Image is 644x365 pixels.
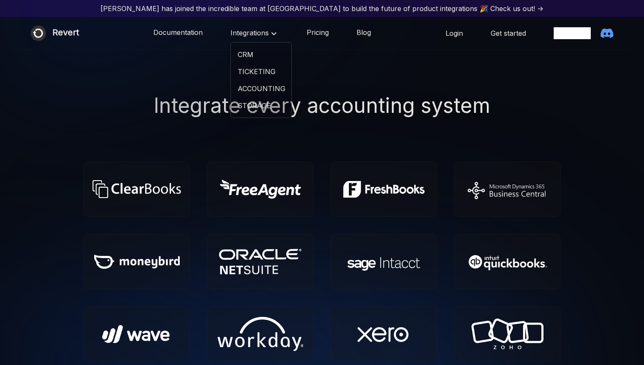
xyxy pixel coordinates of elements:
a: STORAGE [231,97,291,114]
div: Revert [52,26,79,41]
a: Documentation [153,28,203,39]
img: Zoho Accounting Icon [471,319,543,349]
a: Get started [491,29,526,38]
img: Quickbooks Icon [465,250,549,273]
a: [PERSON_NAME] has joined the incredible team at [GEOGRAPHIC_DATA] to build the future of product ... [3,3,641,14]
img: Xero Icon [353,320,415,348]
a: Login [446,29,463,38]
img: Moneybird Icon [94,255,180,269]
a: ACCOUNTING [231,80,291,97]
a: CRM [231,46,291,63]
img: Microsoft Business Central [460,178,555,201]
iframe: Leave a Star! [554,27,591,39]
a: Blog [356,28,371,39]
img: Wave Icon [97,323,176,345]
img: Revert logo [31,26,46,41]
a: TICKETING [231,63,291,80]
span: Integrations [230,29,279,37]
img: Clearbooks Icon [90,180,183,198]
a: Pricing [307,28,329,39]
img: OracleNetsuite Icon [219,249,302,274]
img: FreeAgent Icon [220,179,301,199]
img: SageIntacct Icon [343,250,424,274]
img: Freshbooks Icon [343,181,425,198]
img: Workday Icon [218,317,303,351]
